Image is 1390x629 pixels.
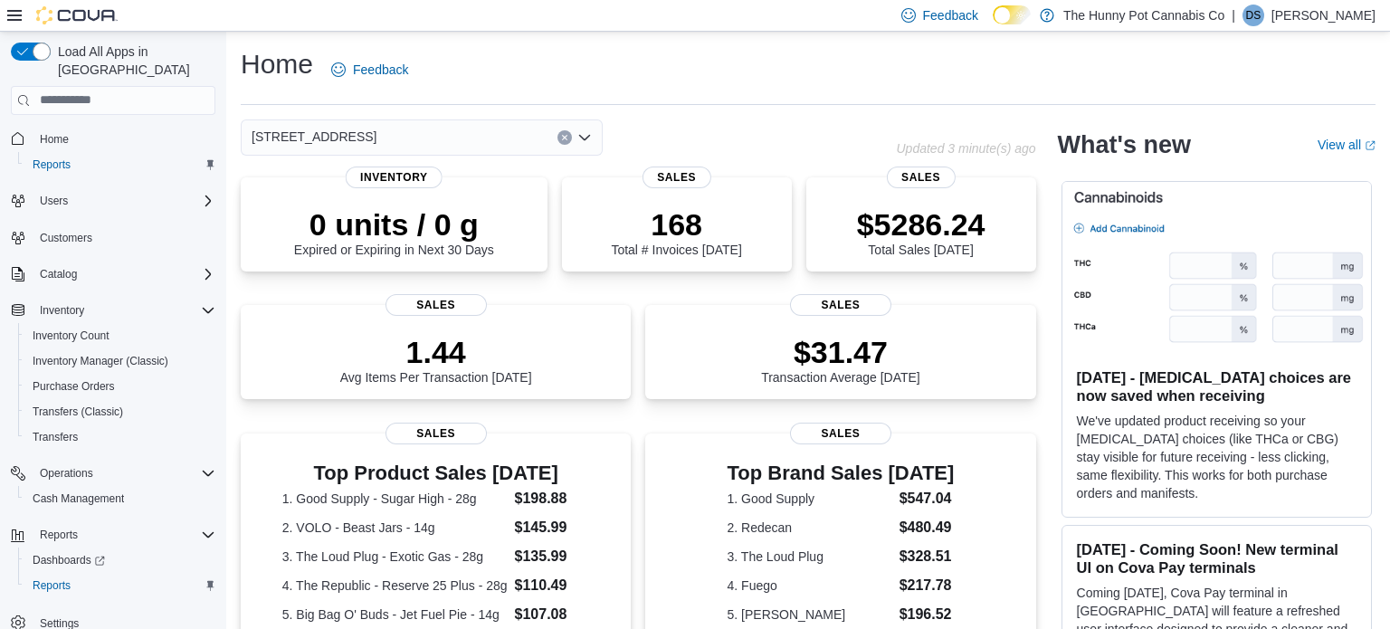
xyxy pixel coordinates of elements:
[611,206,741,243] p: 168
[18,374,223,399] button: Purchase Orders
[33,329,109,343] span: Inventory Count
[896,141,1035,156] p: Updated 3 minute(s) ago
[25,401,215,423] span: Transfers (Classic)
[25,376,122,397] a: Purchase Orders
[282,519,508,537] dt: 2. VOLO - Beast Jars - 14g
[33,128,215,150] span: Home
[282,605,508,624] dt: 5. Big Bag O' Buds - Jet Fuel Pie - 14g
[282,490,508,508] dt: 1. Good Supply - Sugar High - 28g
[33,263,84,285] button: Catalog
[18,573,223,598] button: Reports
[18,486,223,511] button: Cash Management
[728,605,892,624] dt: 5. [PERSON_NAME]
[282,548,508,566] dt: 3. The Loud Plug - Exotic Gas - 28g
[51,43,215,79] span: Load All Apps in [GEOGRAPHIC_DATA]
[33,129,76,150] a: Home
[25,488,131,510] a: Cash Management
[33,430,78,444] span: Transfers
[33,462,215,484] span: Operations
[1242,5,1264,26] div: Davin Saini
[33,462,100,484] button: Operations
[900,517,955,538] dd: $480.49
[1271,5,1376,26] p: [PERSON_NAME]
[1077,540,1357,577] h3: [DATE] - Coming Soon! New terminal UI on Cova Pay terminals
[900,546,955,567] dd: $328.51
[1077,412,1357,502] p: We've updated product receiving so your [MEDICAL_DATA] choices (like THCa or CBG) stay visible fo...
[25,549,215,571] span: Dashboards
[25,575,215,596] span: Reports
[25,426,215,448] span: Transfers
[25,549,112,571] a: Dashboards
[25,376,215,397] span: Purchase Orders
[557,130,572,145] button: Clear input
[515,517,590,538] dd: $145.99
[340,334,532,370] p: 1.44
[25,325,215,347] span: Inventory Count
[40,231,92,245] span: Customers
[993,24,994,25] span: Dark Mode
[340,334,532,385] div: Avg Items Per Transaction [DATE]
[25,575,78,596] a: Reports
[4,298,223,323] button: Inventory
[1246,5,1261,26] span: DS
[33,405,123,419] span: Transfers (Classic)
[33,157,71,172] span: Reports
[386,294,487,316] span: Sales
[40,303,84,318] span: Inventory
[40,528,78,542] span: Reports
[900,488,955,510] dd: $547.04
[33,190,75,212] button: Users
[25,325,117,347] a: Inventory Count
[25,154,78,176] a: Reports
[282,462,590,484] h3: Top Product Sales [DATE]
[611,206,741,257] div: Total # Invoices [DATE]
[386,423,487,444] span: Sales
[577,130,592,145] button: Open list of options
[4,522,223,548] button: Reports
[4,188,223,214] button: Users
[252,126,376,148] span: [STREET_ADDRESS]
[761,334,920,385] div: Transaction Average [DATE]
[33,491,124,506] span: Cash Management
[40,194,68,208] span: Users
[900,604,955,625] dd: $196.52
[515,575,590,596] dd: $110.49
[346,167,443,188] span: Inventory
[993,5,1031,24] input: Dark Mode
[728,490,892,508] dt: 1. Good Supply
[33,553,105,567] span: Dashboards
[761,334,920,370] p: $31.47
[4,262,223,287] button: Catalog
[25,350,176,372] a: Inventory Manager (Classic)
[33,227,100,249] a: Customers
[900,575,955,596] dd: $217.78
[515,546,590,567] dd: $135.99
[790,423,891,444] span: Sales
[1077,368,1357,405] h3: [DATE] - [MEDICAL_DATA] choices are now saved when receiving
[25,401,130,423] a: Transfers (Classic)
[36,6,118,24] img: Cova
[728,548,892,566] dt: 3. The Loud Plug
[33,524,85,546] button: Reports
[353,61,408,79] span: Feedback
[18,348,223,374] button: Inventory Manager (Classic)
[18,152,223,177] button: Reports
[25,154,215,176] span: Reports
[33,578,71,593] span: Reports
[18,399,223,424] button: Transfers (Classic)
[1365,140,1376,151] svg: External link
[294,206,494,257] div: Expired or Expiring in Next 30 Days
[1058,130,1191,159] h2: What's new
[33,190,215,212] span: Users
[33,300,91,321] button: Inventory
[18,424,223,450] button: Transfers
[241,46,313,82] h1: Home
[1318,138,1376,152] a: View allExternal link
[33,226,215,249] span: Customers
[728,462,955,484] h3: Top Brand Sales [DATE]
[857,206,985,257] div: Total Sales [DATE]
[40,267,77,281] span: Catalog
[324,52,415,88] a: Feedback
[728,519,892,537] dt: 2. Redecan
[25,426,85,448] a: Transfers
